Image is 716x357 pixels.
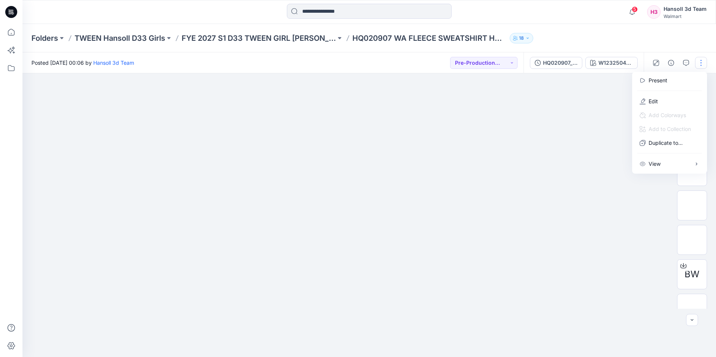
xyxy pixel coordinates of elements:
[543,59,577,67] div: HQ020907_PP_WA FLEECE SWEATSHIRT
[649,76,667,84] a: Present
[182,33,336,43] a: FYE 2027 S1 D33 TWEEN GIRL [PERSON_NAME]
[665,57,677,69] button: Details
[664,4,707,13] div: Hansoll 3d Team
[649,139,683,147] p: Duplicate to...
[510,33,533,43] button: 18
[585,57,638,69] button: W123250404MJ03GA
[649,160,661,168] p: View
[664,13,707,19] div: Walmart
[632,6,638,12] span: 5
[685,268,700,281] span: BW
[598,59,633,67] div: W123250404MJ03GA
[31,33,58,43] a: Folders
[93,59,134,66] a: Hansoll 3d Team
[31,59,134,67] span: Posted [DATE] 00:06 by
[530,57,582,69] button: HQ020907_PP_WA FLEECE SWEATSHIRT
[649,97,658,105] a: Edit
[75,33,165,43] a: TWEEN Hansoll D33 Girls
[647,5,661,19] div: H3
[519,34,524,42] p: 18
[352,33,507,43] p: HQ020907 WA FLEECE SWEATSHIRT HQ020907 ASTM FIT L(10/12)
